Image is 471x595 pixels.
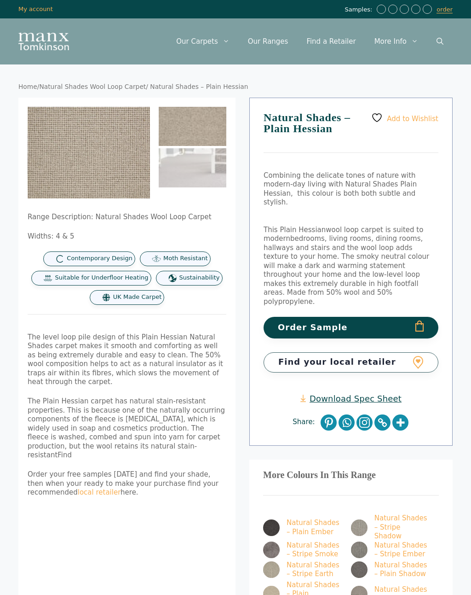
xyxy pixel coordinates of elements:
[351,519,368,536] img: mid grey & cream stripe
[427,28,453,55] a: Open Search Bar
[264,234,429,306] span: bedrooms, living rooms, dining rooms, hallways and stairs and the wool loop adds texture to your ...
[351,541,428,559] a: Natural Shades – Stripe Ember
[159,107,226,146] img: natural beige colour is rustic
[293,418,319,427] span: Share:
[351,514,428,541] a: Natural Shades – Stripe Shadow
[264,317,438,338] button: Order Sample
[437,6,453,13] a: order
[113,293,161,301] span: UK Made Carpet
[339,414,355,431] a: Whatsapp
[371,112,438,123] a: Add to Wishlist
[39,83,146,90] a: Natural Shades Wool Loop Carpet
[167,28,239,55] a: Our Carpets
[264,352,438,372] a: Find your local retailer
[351,561,428,579] a: Natural Shades – Plain Shadow
[67,255,132,262] span: Contemporary Design
[18,83,453,91] nav: Breadcrumb
[163,255,208,262] span: Moth Resistant
[28,397,225,459] span: The Plain Hessian carpet has natural stain-resistant properties. This is because one of the natur...
[78,488,121,496] a: local retailer
[18,6,53,12] a: My account
[18,83,37,90] a: Home
[263,561,340,579] a: Natural Shades – Stripe Earth
[263,473,439,477] h3: More Colours In This Range
[297,28,365,55] a: Find a Retailer
[263,561,280,578] img: Soft beige & cream stripe
[392,414,408,431] a: More
[167,28,453,55] nav: Primary
[28,213,226,222] p: Range Description: Natural Shades Wool Loop Carpet
[159,148,226,187] img: Natural Shades - Plain Hessian - Image 2
[28,470,218,496] span: Order your free samples [DATE] and find your shade, then when your ready to make your purchase fi...
[263,519,280,536] img: smokey grey tone
[300,393,402,404] a: Download Spec Sheet
[239,28,298,55] a: Our Ranges
[356,414,373,431] a: Instagram
[264,226,423,243] span: This Plain Hessianwool loop carpet is suited to modern
[345,6,374,14] span: Samples:
[263,542,280,558] img: dark and light grey stripe
[28,232,226,241] p: Widths: 4 & 5
[351,561,368,578] img: Plain Shadow Dark Grey
[374,414,391,431] a: Copy Link
[321,414,337,431] a: Pinterest
[263,541,340,559] a: Natural Shades – Stripe Smoke
[351,542,368,558] img: Cream & Grey Stripe
[264,112,438,153] h1: Natural Shades – Plain Hessian
[365,28,427,55] a: More Info
[18,33,69,50] img: Manx Tomkinson
[387,114,438,122] span: Add to Wishlist
[264,171,417,207] span: Combining the delicate tones of nature with modern-day living with Natural Shades Plain Hessian, ...
[57,451,72,459] span: Find
[179,274,220,282] span: Sustainability
[263,519,340,537] a: Natural Shades – Plain Ember
[28,333,223,386] span: The level loop pile design of this Plain Hessian Natural Shades carpet makes it smooth and comfor...
[55,274,148,282] span: Suitable for Underfloor Heating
